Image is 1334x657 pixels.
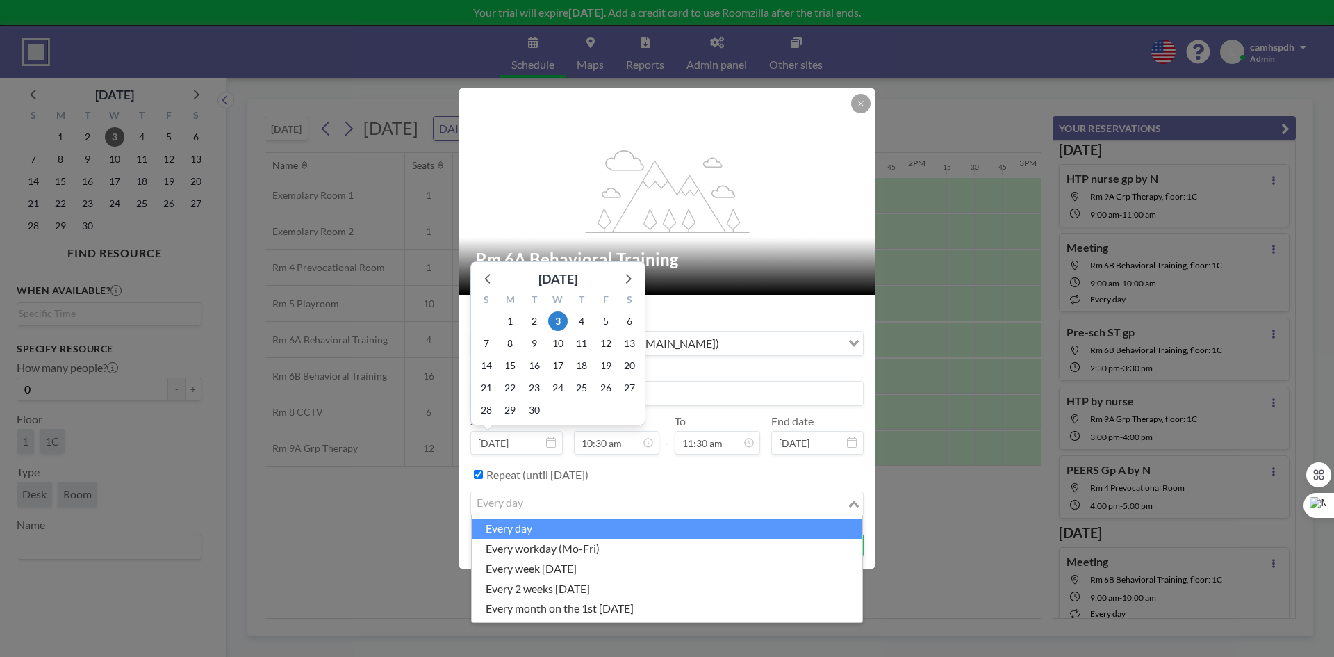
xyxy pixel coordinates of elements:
[572,334,591,353] span: Thursday, September 11, 2025
[596,356,616,375] span: Friday, September 19, 2025
[586,149,750,232] g: flex-grow: 1.2;
[476,249,859,270] h2: Rm 6A Behavioral Training
[486,468,588,482] label: Repeat (until [DATE])
[525,356,544,375] span: Tuesday, September 16, 2025
[675,414,686,428] label: To
[618,292,641,310] div: S
[500,356,520,375] span: Monday, September 15, 2025
[771,414,814,428] label: End date
[500,378,520,398] span: Monday, September 22, 2025
[572,356,591,375] span: Thursday, September 18, 2025
[570,292,593,310] div: T
[665,419,669,450] span: -
[472,579,862,599] li: every 2 weeks [DATE]
[548,356,568,375] span: Wednesday, September 17, 2025
[596,334,616,353] span: Friday, September 12, 2025
[472,559,862,579] li: every week [DATE]
[620,311,639,331] span: Saturday, September 6, 2025
[525,334,544,353] span: Tuesday, September 9, 2025
[596,311,616,331] span: Friday, September 5, 2025
[471,492,863,516] div: Search for option
[472,539,862,559] li: every workday (Mo-Fri)
[472,599,862,619] li: every month on the 1st [DATE]
[500,400,520,420] span: Monday, September 29, 2025
[500,334,520,353] span: Monday, September 8, 2025
[498,292,522,310] div: M
[548,311,568,331] span: Wednesday, September 3, 2025
[500,311,520,331] span: Monday, September 1, 2025
[472,495,846,513] input: Search for option
[477,400,496,420] span: Sunday, September 28, 2025
[572,378,591,398] span: Thursday, September 25, 2025
[525,311,544,331] span: Tuesday, September 2, 2025
[620,334,639,353] span: Saturday, September 13, 2025
[522,292,546,310] div: T
[723,334,840,352] input: Search for option
[538,269,577,289] div: [DATE]
[546,292,570,310] div: W
[475,292,498,310] div: S
[548,378,568,398] span: Wednesday, September 24, 2025
[525,400,544,420] span: Tuesday, September 30, 2025
[596,378,616,398] span: Friday, September 26, 2025
[471,332,863,355] div: Search for option
[620,356,639,375] span: Saturday, September 20, 2025
[548,334,568,353] span: Wednesday, September 10, 2025
[472,519,862,539] li: every day
[593,292,617,310] div: F
[620,378,639,398] span: Saturday, September 27, 2025
[477,334,496,353] span: Sunday, September 7, 2025
[477,378,496,398] span: Sunday, September 21, 2025
[525,378,544,398] span: Tuesday, September 23, 2025
[572,311,591,331] span: Thursday, September 4, 2025
[471,382,863,405] input: camhspdh's reservation
[477,356,496,375] span: Sunday, September 14, 2025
